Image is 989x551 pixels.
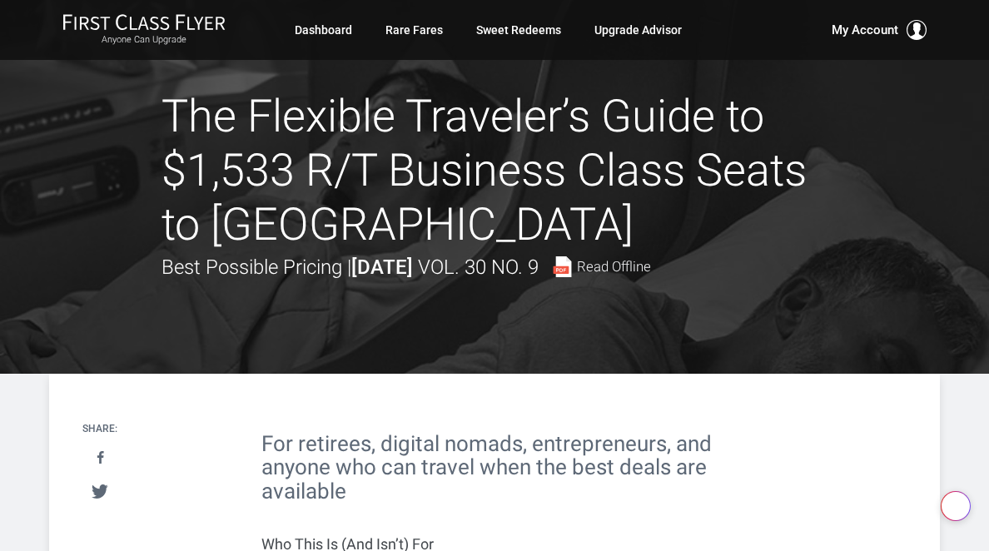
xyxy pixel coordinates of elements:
h4: Share: [82,424,117,434]
a: Share [83,443,117,474]
div: Best Possible Pricing | [162,251,651,283]
span: Read Offline [577,260,651,274]
img: First Class Flyer [62,13,226,31]
img: pdf-file.svg [552,256,573,277]
small: Anyone Can Upgrade [62,34,226,46]
a: First Class FlyerAnyone Can Upgrade [62,13,226,47]
span: Vol. 30 No. 9 [418,256,539,279]
strong: [DATE] [351,256,413,279]
button: My Account [832,20,927,40]
a: Upgrade Advisor [594,15,682,45]
a: Tweet [83,476,117,507]
a: Dashboard [295,15,352,45]
a: Sweet Redeems [476,15,561,45]
span: My Account [832,20,898,40]
a: Rare Fares [385,15,443,45]
h2: For retirees, digital nomads, entrepreneurs, and anyone who can travel when the best deals are av... [261,432,728,504]
h1: The Flexible Traveler’s Guide to $1,533 R/T Business Class Seats to [GEOGRAPHIC_DATA] [162,90,827,251]
a: Read Offline [552,256,651,277]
